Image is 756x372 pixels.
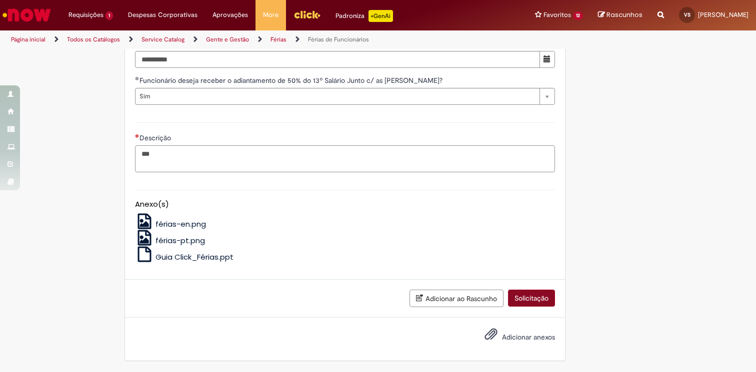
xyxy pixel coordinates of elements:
button: Adicionar ao Rascunho [409,290,503,307]
span: Adicionar anexos [502,333,555,342]
span: Guia Click_Férias.ppt [155,252,233,262]
span: Descrição [139,133,173,142]
h5: Anexo(s) [135,200,555,209]
span: férias-pt.png [155,235,205,246]
button: Mostrar calendário para Novo Início do 2º Período de Gozo [539,51,555,68]
a: Página inicial [11,35,45,43]
ul: Trilhas de página [7,30,496,49]
span: férias-en.png [155,219,206,229]
input: Novo Início do 2º Período de Gozo 02 February 2026 Monday [135,51,540,68]
div: Padroniza [335,10,393,22]
button: Adicionar anexos [482,325,500,348]
textarea: Descrição [135,145,555,172]
span: 12 [573,11,583,20]
a: Rascunhos [598,10,642,20]
a: Férias [270,35,286,43]
span: 1 [105,11,113,20]
span: Sim [139,88,534,104]
a: Service Catalog [141,35,184,43]
span: VS [684,11,690,18]
a: férias-en.png [135,219,206,229]
span: Necessários [135,134,139,138]
a: Gente e Gestão [206,35,249,43]
span: More [263,10,278,20]
a: Férias de Funcionários [308,35,369,43]
span: Aprovações [212,10,248,20]
a: Guia Click_Férias.ppt [135,252,234,262]
span: Rascunhos [606,10,642,19]
span: Obrigatório Preenchido [135,76,139,80]
span: [PERSON_NAME] [698,10,748,19]
p: +GenAi [368,10,393,22]
a: Todos os Catálogos [67,35,120,43]
img: click_logo_yellow_360x200.png [293,7,320,22]
span: Requisições [68,10,103,20]
span: Despesas Corporativas [128,10,197,20]
button: Solicitação [508,290,555,307]
a: férias-pt.png [135,235,205,246]
span: Favoritos [543,10,571,20]
img: ServiceNow [1,5,52,25]
span: Funcionário deseja receber o adiantamento de 50% do 13º Salário Junto c/ as [PERSON_NAME]? [139,76,444,85]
